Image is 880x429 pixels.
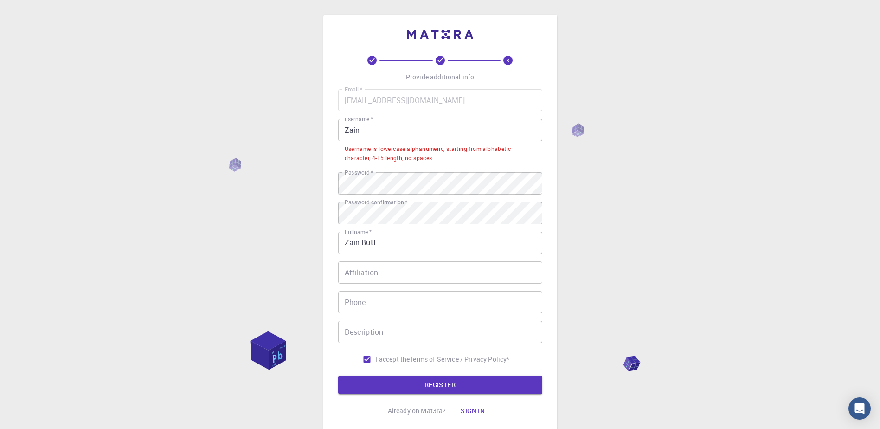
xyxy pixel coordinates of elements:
[338,376,542,394] button: REGISTER
[388,406,446,416] p: Already on Mat3ra?
[406,72,474,82] p: Provide additional info
[507,57,509,64] text: 3
[410,355,509,364] p: Terms of Service / Privacy Policy *
[410,355,509,364] a: Terms of Service / Privacy Policy*
[345,198,407,206] label: Password confirmation
[345,228,372,236] label: Fullname
[376,355,410,364] span: I accept the
[345,144,536,163] div: Username is lowercase alphanumeric, starting from alphabetic character, 4-15 length, no spaces
[848,397,871,420] div: Open Intercom Messenger
[345,85,362,93] label: Email
[345,169,373,176] label: Password
[345,115,373,123] label: username
[453,402,492,420] button: Sign in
